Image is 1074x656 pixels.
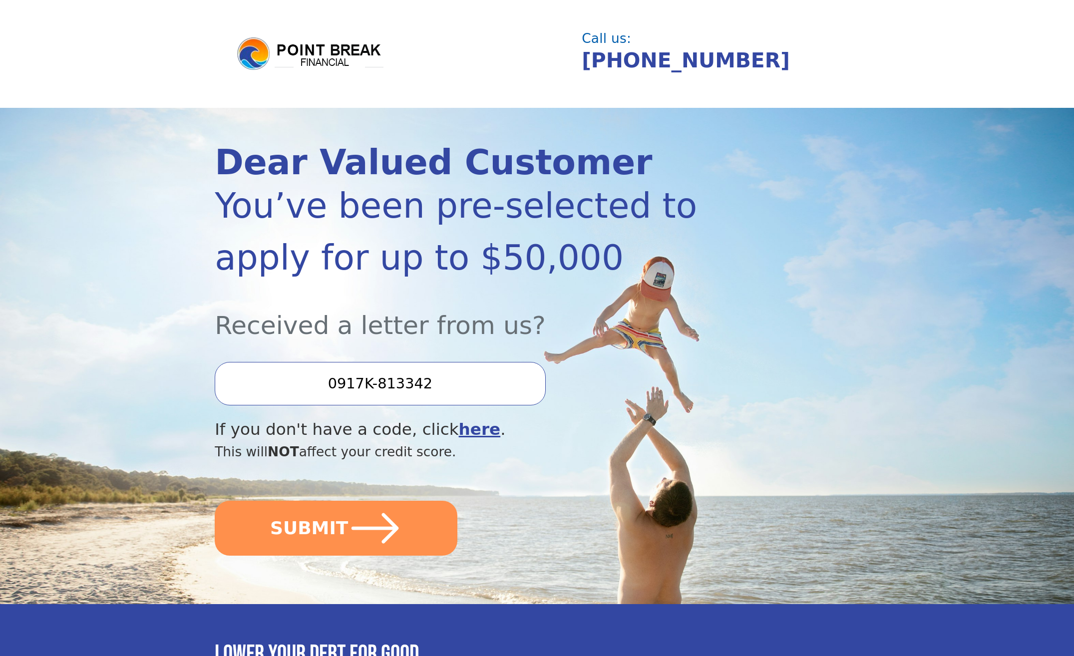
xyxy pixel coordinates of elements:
[268,444,299,459] span: NOT
[215,442,762,462] div: This will affect your credit score.
[215,145,762,180] div: Dear Valued Customer
[215,501,457,556] button: SUBMIT
[582,48,790,72] a: [PHONE_NUMBER]
[459,420,501,439] a: here
[582,32,850,45] div: Call us:
[215,180,762,284] div: You’ve been pre-selected to apply for up to $50,000
[215,362,545,405] input: Enter your Offer Code:
[236,36,385,72] img: logo.png
[215,284,762,344] div: Received a letter from us?
[215,417,762,442] div: If you don't have a code, click .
